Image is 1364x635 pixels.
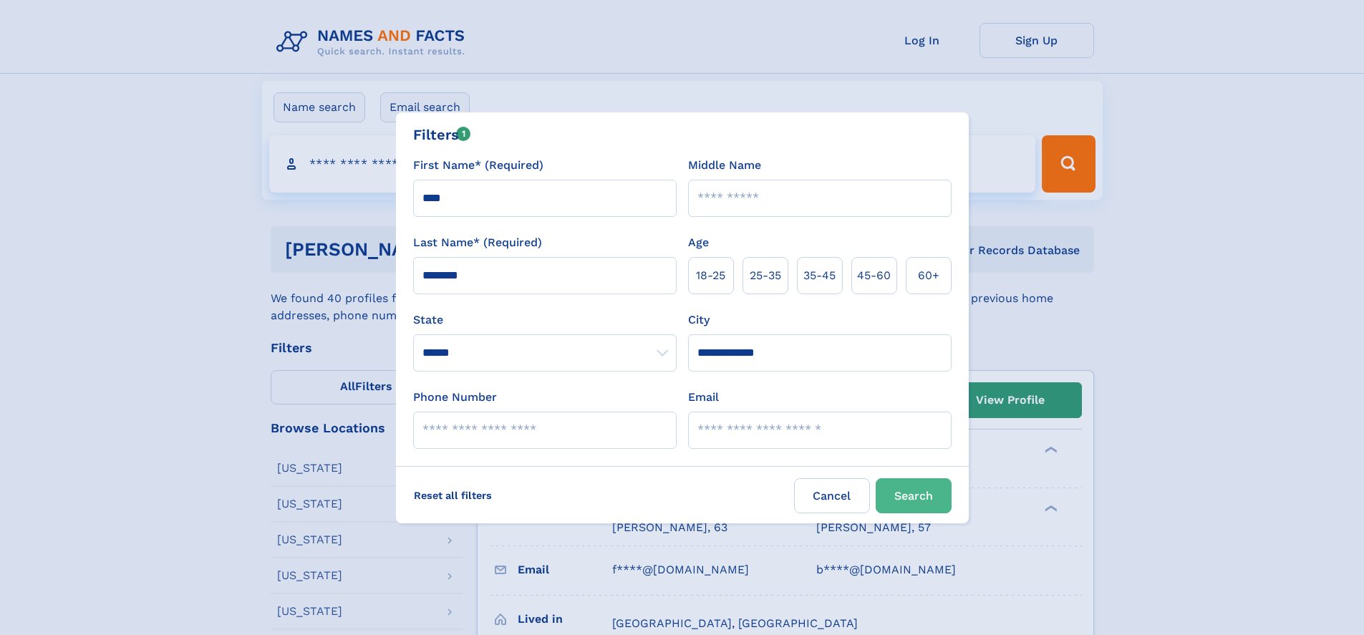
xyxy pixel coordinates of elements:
[794,478,870,513] label: Cancel
[413,389,497,406] label: Phone Number
[918,267,939,284] span: 60+
[413,157,543,174] label: First Name* (Required)
[803,267,836,284] span: 35‑45
[405,478,501,513] label: Reset all filters
[696,267,725,284] span: 18‑25
[413,124,471,145] div: Filters
[413,311,677,329] label: State
[688,389,719,406] label: Email
[688,234,709,251] label: Age
[876,478,952,513] button: Search
[750,267,781,284] span: 25‑35
[413,234,542,251] label: Last Name* (Required)
[857,267,891,284] span: 45‑60
[688,157,761,174] label: Middle Name
[688,311,710,329] label: City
